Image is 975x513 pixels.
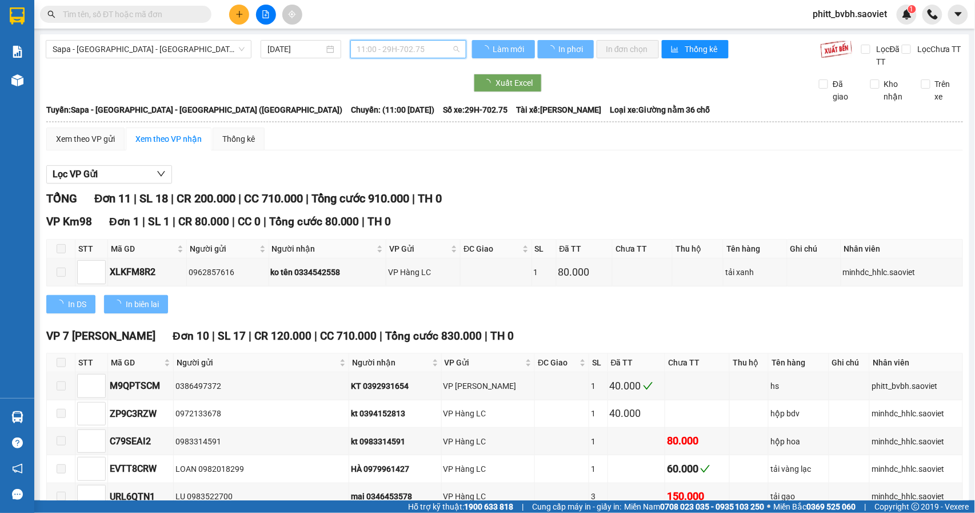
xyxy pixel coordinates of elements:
[177,356,337,369] span: Người gửi
[624,500,765,513] span: Miền Nam
[610,104,710,116] span: Loại xe: Giường nằm 36 chỗ
[351,490,439,503] div: mai 0346453578
[11,411,23,423] img: warehouse-icon
[908,5,916,13] sup: 1
[262,10,270,18] span: file-add
[380,329,383,343] span: |
[267,43,324,55] input: 11/09/2025
[408,500,513,513] span: Hỗ trợ kỹ thuật:
[643,381,653,391] span: check
[108,455,174,483] td: EVTT8CRW
[104,295,168,313] button: In biên lai
[662,40,729,58] button: bar-chartThống kê
[496,77,533,89] span: Xuất Excel
[725,266,785,279] div: tải xanh
[589,353,608,372] th: SL
[464,502,513,511] strong: 1900 633 818
[928,9,938,19] img: phone-icon
[357,41,459,58] span: 11:00 - 29H-702.75
[613,240,673,259] th: Chưa TT
[667,488,728,504] div: 150.000
[110,462,171,476] div: EVTT8CRW
[667,461,728,477] div: 60.000
[108,483,174,511] td: URL6QTN1
[442,455,536,483] td: VP Hàng LC
[418,192,442,205] span: TH 0
[238,192,241,205] span: |
[412,192,415,205] span: |
[872,43,902,68] span: Lọc Đã TT
[171,192,174,205] span: |
[389,242,449,255] span: VP Gửi
[177,192,235,205] span: CR 200.000
[442,428,536,455] td: VP Hàng LC
[110,407,171,421] div: ZP9C3RZW
[730,353,769,372] th: Thu hộ
[445,356,524,369] span: VP Gửi
[55,300,68,308] span: loading
[788,240,841,259] th: Ghi chú
[872,490,961,503] div: minhdc_hhlc.saoviet
[110,379,171,393] div: M9QPTSCM
[175,380,347,392] div: 0386497372
[175,463,347,475] div: LOAN 0982018299
[126,298,159,311] span: In biên lai
[362,215,365,228] span: |
[271,266,384,279] div: ko tên 0334542558
[770,407,827,420] div: hộp bdv
[724,240,787,259] th: Tên hàng
[229,5,249,25] button: plus
[443,435,533,448] div: VP Hàng LC
[175,435,347,448] div: 0983314591
[306,192,309,205] span: |
[910,5,914,13] span: 1
[820,40,853,58] img: 9k=
[218,329,246,343] span: SL 17
[53,167,98,181] span: Lọc VP Gửi
[872,380,961,392] div: phitt_bvbh.saoviet
[872,435,961,448] div: minhdc_hhlc.saoviet
[870,353,963,372] th: Nhân viên
[665,353,730,372] th: Chưa TT
[597,40,659,58] button: In đơn chọn
[311,192,409,205] span: Tổng cước 910.000
[46,165,172,184] button: Lọc VP Gửi
[269,215,359,228] span: Tổng cước 80.000
[75,353,108,372] th: STT
[189,266,266,279] div: 0962857616
[222,133,255,145] div: Thống kê
[442,400,536,428] td: VP Hàng LC
[610,378,664,394] div: 40.000
[11,46,23,58] img: solution-icon
[244,192,303,205] span: CC 710.000
[463,242,520,255] span: ĐC Giao
[282,5,302,25] button: aim
[770,490,827,503] div: tải gạo
[190,242,257,255] span: Người gửi
[667,433,728,449] div: 80.000
[532,500,621,513] span: Cung cấp máy in - giấy in:
[558,43,585,55] span: In phơi
[108,372,174,400] td: M9QPTSCM
[12,489,23,500] span: message
[557,240,613,259] th: Đã TT
[443,104,508,116] span: Số xe: 29H-702.75
[843,266,961,279] div: minhdc_hhlc.saoviet
[828,78,861,103] span: Đã giao
[386,329,482,343] span: Tổng cước 830.000
[591,407,606,420] div: 1
[351,380,439,392] div: KT 0392931654
[56,133,115,145] div: Xem theo VP gửi
[442,483,536,511] td: VP Hàng LC
[212,329,215,343] span: |
[443,380,533,392] div: VP [PERSON_NAME]
[522,500,524,513] span: |
[142,215,145,228] span: |
[388,266,458,279] div: VP Hàng LC
[558,264,611,280] div: 80.000
[386,259,461,286] td: VP Hàng LC
[108,400,174,428] td: ZP9C3RZW
[46,329,155,343] span: VP 7 [PERSON_NAME]
[770,380,827,392] div: hs
[351,463,439,475] div: HÀ 0979961427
